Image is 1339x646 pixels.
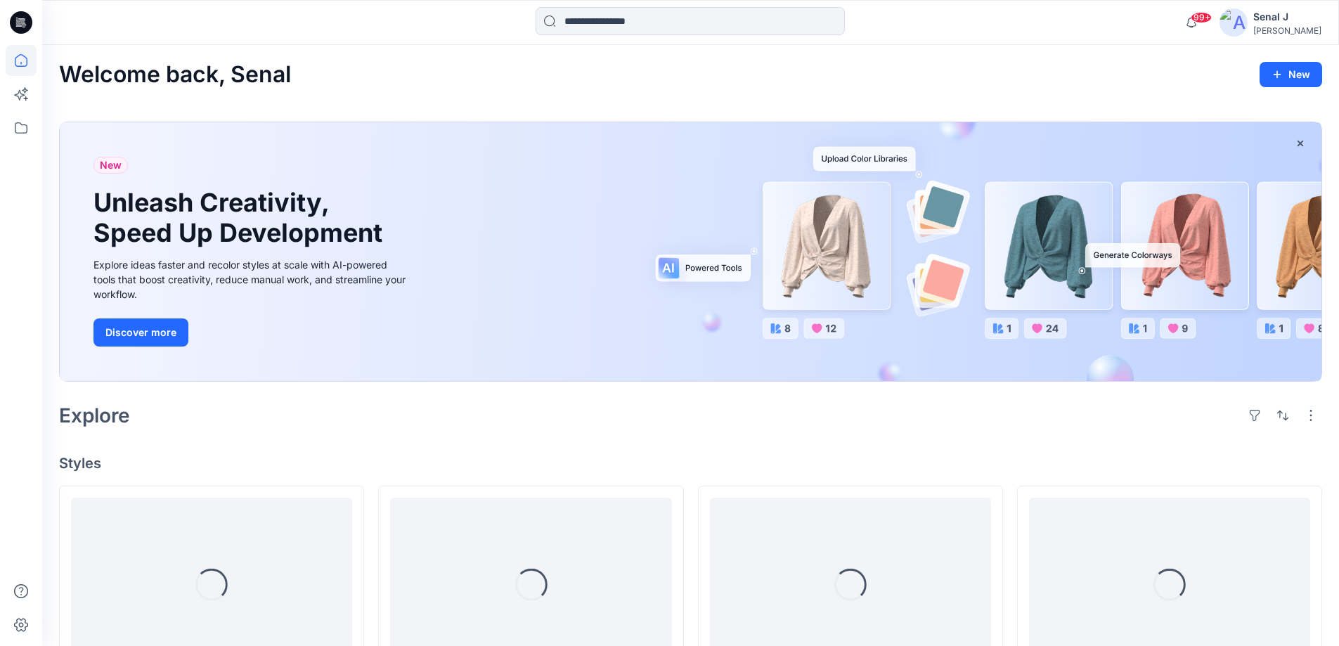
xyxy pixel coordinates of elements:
[93,318,410,347] a: Discover more
[100,157,122,174] span: New
[1220,8,1248,37] img: avatar
[59,455,1322,472] h4: Styles
[59,404,130,427] h2: Explore
[93,188,389,248] h1: Unleash Creativity, Speed Up Development
[1260,62,1322,87] button: New
[93,318,188,347] button: Discover more
[1253,8,1321,25] div: Senal J
[93,257,410,302] div: Explore ideas faster and recolor styles at scale with AI-powered tools that boost creativity, red...
[59,62,291,88] h2: Welcome back, Senal
[1253,25,1321,36] div: [PERSON_NAME]
[1191,12,1212,23] span: 99+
